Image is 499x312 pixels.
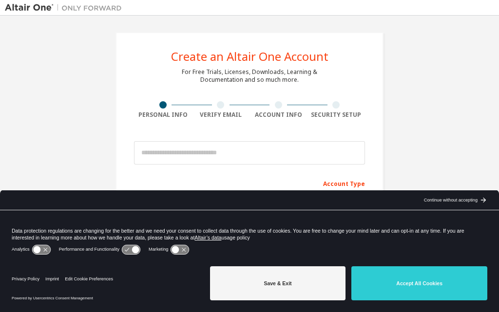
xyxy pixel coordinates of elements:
div: Verify Email [192,111,250,119]
div: For Free Trials, Licenses, Downloads, Learning & Documentation and so much more. [182,68,317,84]
div: Security Setup [307,111,365,119]
div: Account Type [134,175,365,191]
img: Altair One [5,3,127,13]
div: Account Info [249,111,307,119]
div: Personal Info [134,111,192,119]
div: Create an Altair One Account [171,51,328,62]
